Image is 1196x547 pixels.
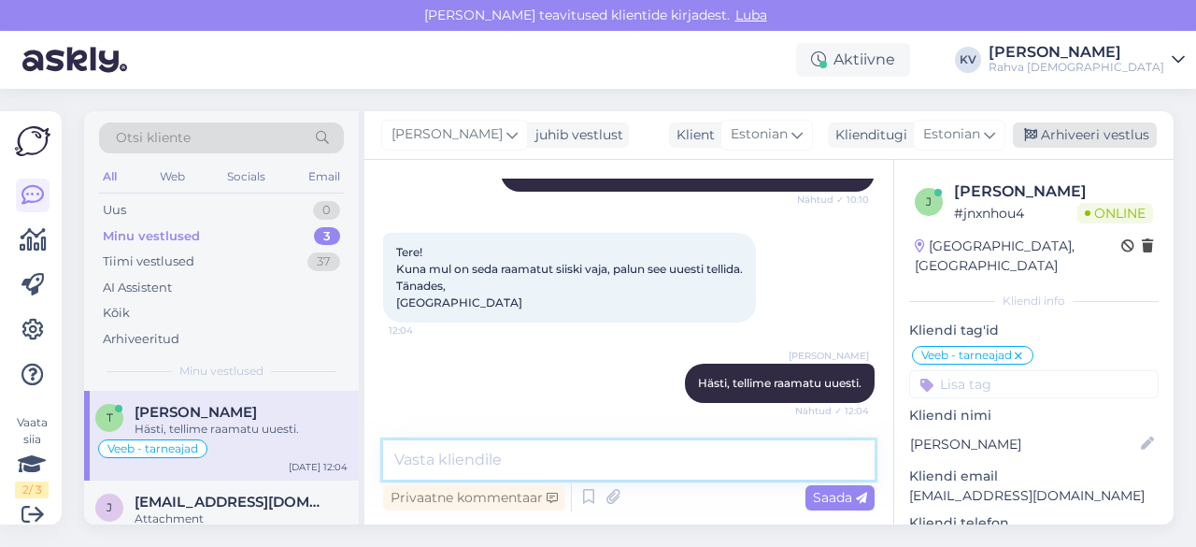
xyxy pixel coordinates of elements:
[15,126,50,156] img: Askly Logo
[107,500,112,514] span: j
[103,227,200,246] div: Minu vestlused
[103,279,172,297] div: AI Assistent
[103,201,126,220] div: Uus
[921,350,1012,361] span: Veeb - tarneajad
[731,124,788,145] span: Estonian
[135,511,348,527] div: Attachment
[669,125,715,145] div: Klient
[989,45,1185,75] a: [PERSON_NAME]Rahva [DEMOGRAPHIC_DATA]
[528,125,623,145] div: juhib vestlust
[396,245,743,309] span: Tere! Kuna mul on seda raamatut siiski vaja, palun see uuesti tellida. Tänades, [GEOGRAPHIC_DATA]
[1077,203,1153,223] span: Online
[107,443,198,454] span: Veeb - tarneajad
[135,421,348,438] div: Hästi, tellime raamatu uuesti.
[954,203,1077,223] div: # jnxnhou4
[103,252,194,271] div: Tiimi vestlused
[909,513,1159,533] p: Kliendi telefon
[305,165,344,189] div: Email
[909,467,1159,486] p: Kliendi email
[795,404,869,418] span: Nähtud ✓ 12:04
[1013,122,1157,148] div: Arhiveeri vestlus
[909,293,1159,309] div: Kliendi info
[107,410,113,425] span: T
[392,124,503,145] span: [PERSON_NAME]
[926,194,932,209] span: j
[909,486,1159,506] p: [EMAIL_ADDRESS][DOMAIN_NAME]
[923,124,980,145] span: Estonian
[135,494,329,511] span: jaanika.aasav@icloud.com
[116,128,191,148] span: Otsi kliente
[909,370,1159,398] input: Lisa tag
[989,45,1164,60] div: [PERSON_NAME]
[179,363,263,380] span: Minu vestlused
[103,304,130,323] div: Kõik
[828,125,907,145] div: Klienditugi
[698,376,861,390] span: Hästi, tellime raamatu uuesti.
[103,330,179,349] div: Arhiveeritud
[156,165,189,189] div: Web
[99,165,121,189] div: All
[789,349,869,363] span: [PERSON_NAME]
[910,434,1137,454] input: Lisa nimi
[383,485,565,511] div: Privaatne kommentaar
[389,324,459,338] span: 12:04
[796,43,910,77] div: Aktiivne
[813,489,867,506] span: Saada
[954,180,1153,203] div: [PERSON_NAME]
[15,414,49,498] div: Vaata siia
[313,201,340,220] div: 0
[314,227,340,246] div: 3
[909,321,1159,340] p: Kliendi tag'id
[223,165,269,189] div: Socials
[730,7,773,23] span: Luba
[289,460,348,474] div: [DATE] 12:04
[307,252,340,271] div: 37
[989,60,1164,75] div: Rahva [DEMOGRAPHIC_DATA]
[909,406,1159,425] p: Kliendi nimi
[797,193,869,207] span: Nähtud ✓ 10:10
[135,404,257,421] span: Triinu Tammemäe
[915,237,1121,276] div: [GEOGRAPHIC_DATA], [GEOGRAPHIC_DATA]
[15,482,49,498] div: 2 / 3
[955,47,981,73] div: KV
